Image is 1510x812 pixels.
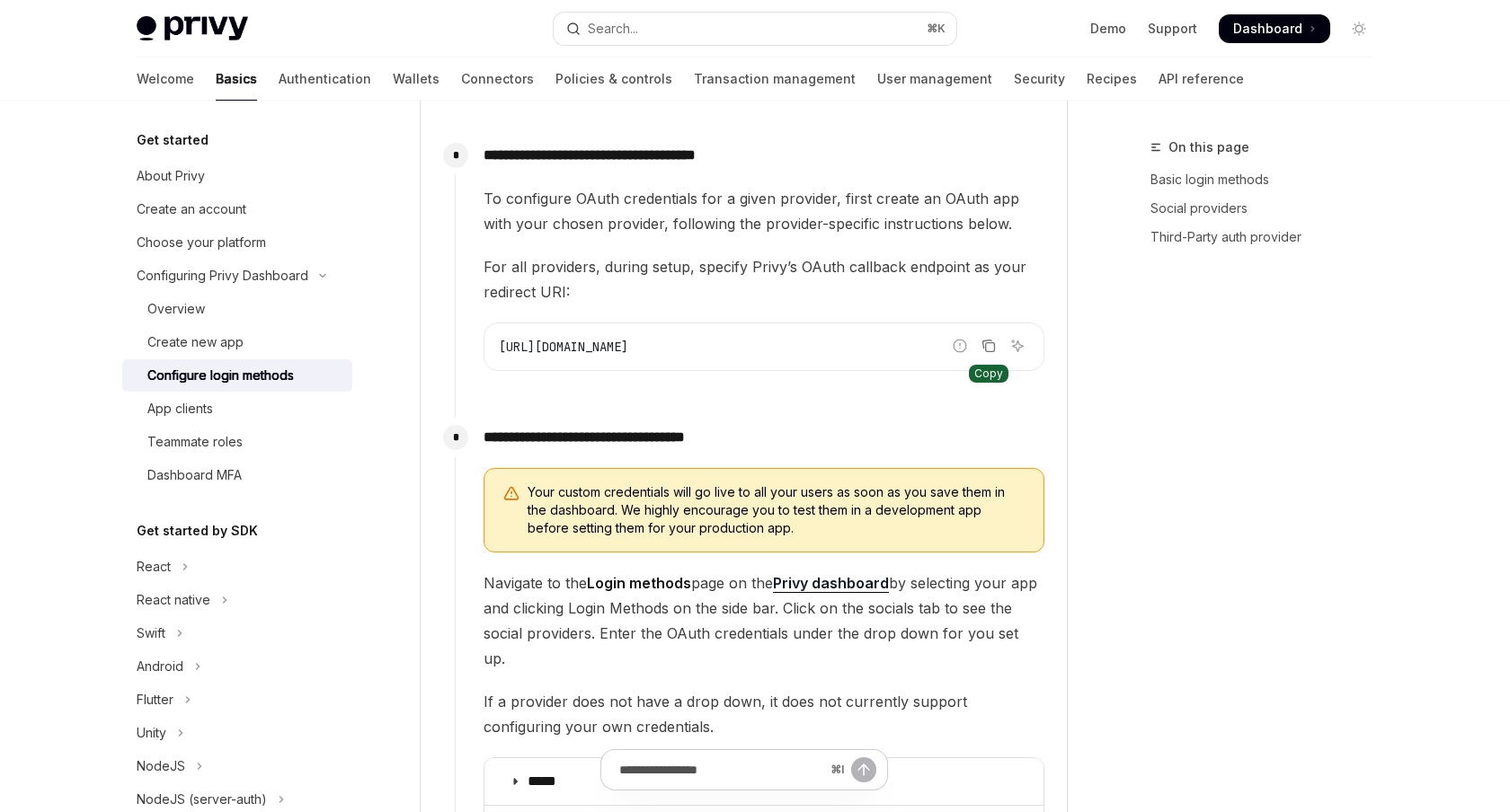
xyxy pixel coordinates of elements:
button: Toggle Unity section [122,717,352,749]
div: Configure login methods [147,365,294,386]
a: Demo [1090,20,1126,38]
a: Choose your platform [122,226,352,259]
a: Overview [122,293,352,325]
div: NodeJS [137,755,185,777]
button: Toggle Swift section [122,617,352,649]
span: Your custom credentials will go live to all your users as soon as you save them in the dashboard.... [528,483,1026,537]
div: Unity [137,722,166,744]
a: Teammate roles [122,426,352,458]
a: Dashboard [1219,14,1330,43]
div: App clients [147,398,213,419]
div: Choose your platform [137,232,266,253]
div: Search... [588,18,638,40]
button: Toggle React section [122,551,352,583]
a: Welcome [137,57,194,101]
button: Ask AI [1006,334,1029,357]
h5: Get started [137,129,209,151]
button: Copy the contents from the code block [977,334,1000,357]
div: Create an account [137,199,246,220]
a: Create new app [122,326,352,358]
span: To configure OAuth credentials for a given provider, first create an OAuth app with your chosen p... [484,186,1044,236]
button: Toggle Android section [122,650,352,683]
div: React native [137,589,210,611]
a: Transaction management [694,57,856,101]
a: Create an account [122,193,352,225]
a: Authentication [279,57,371,101]
span: [URL][DOMAIN_NAME] [499,339,628,355]
span: Dashboard [1233,20,1302,38]
div: Swift [137,622,165,644]
a: Security [1014,57,1065,101]
a: Configure login methods [122,359,352,392]
h5: Get started by SDK [137,520,258,542]
button: Report incorrect code [948,334,972,357]
button: Toggle React native section [122,584,352,616]
div: Create new app [147,331,244,353]
button: Toggle Flutter section [122,684,352,716]
div: Dashboard MFA [147,464,242,486]
span: ⌘ K [927,22,946,36]
a: Privy dashboard [773,574,889,593]
div: NodeJS (server-auth) [137,789,267,810]
span: Navigate to the page on the by selecting your app and clicking Login Methods on the side bar. Cli... [484,570,1044,671]
a: Basics [216,57,257,101]
div: Flutter [137,689,173,710]
a: Recipes [1087,57,1137,101]
div: Android [137,656,183,677]
span: If a provider does not have a drop down, it does not currently support configuring your own crede... [484,689,1044,739]
img: light logo [137,16,248,41]
a: API reference [1159,57,1244,101]
a: Third-Party auth provider [1150,223,1388,252]
a: Social providers [1150,194,1388,223]
strong: Login methods [587,574,691,592]
div: Configuring Privy Dashboard [137,265,308,287]
a: Dashboard MFA [122,459,352,491]
div: About Privy [137,165,205,187]
button: Toggle dark mode [1345,14,1373,43]
div: React [137,556,171,578]
a: Support [1148,20,1197,38]
div: Copy [969,365,1008,383]
a: About Privy [122,160,352,192]
button: Open search [554,13,956,45]
a: User management [877,57,992,101]
a: Basic login methods [1150,165,1388,194]
a: Policies & controls [555,57,672,101]
a: App clients [122,393,352,425]
button: Toggle Configuring Privy Dashboard section [122,260,352,292]
div: Teammate roles [147,431,243,453]
input: Ask a question... [619,750,823,790]
button: Send message [851,757,876,782]
button: Toggle NodeJS section [122,750,352,782]
span: On this page [1168,137,1249,158]
div: Overview [147,298,205,320]
svg: Warning [502,485,520,503]
a: Wallets [393,57,440,101]
span: For all providers, during setup, specify Privy’s OAuth callback endpoint as your redirect URI: [484,254,1044,304]
a: Connectors [461,57,534,101]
